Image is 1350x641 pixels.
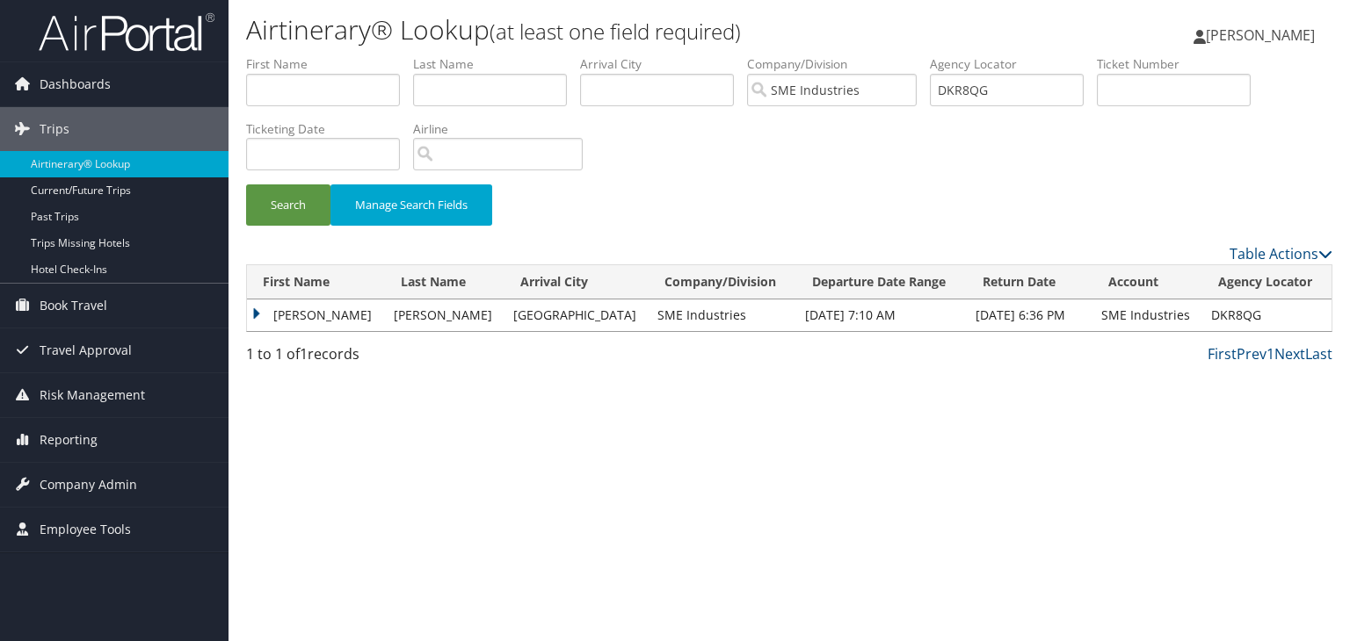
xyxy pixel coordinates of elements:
[246,11,970,48] h1: Airtinerary® Lookup
[1092,299,1202,331] td: SME Industries
[40,508,131,551] span: Employee Tools
[40,328,132,372] span: Travel Approval
[385,299,504,331] td: [PERSON_NAME]
[1208,344,1237,364] a: First
[796,299,967,331] td: [DATE] 7:10 AM
[40,107,69,151] span: Trips
[385,265,504,299] th: Last Name: activate to sort column ascending
[246,120,413,138] label: Ticketing Date
[490,17,741,46] small: (at least one field required)
[504,265,650,299] th: Arrival City: activate to sort column ascending
[413,55,580,73] label: Last Name
[1274,344,1305,364] a: Next
[967,265,1092,299] th: Return Date: activate to sort column ascending
[40,373,145,417] span: Risk Management
[1092,265,1202,299] th: Account: activate to sort column ascending
[247,299,385,331] td: [PERSON_NAME]
[1202,299,1332,331] td: DKR8QG
[649,299,796,331] td: SME Industries
[1206,25,1315,45] span: [PERSON_NAME]
[1267,344,1274,364] a: 1
[1202,265,1332,299] th: Agency Locator: activate to sort column ascending
[39,11,214,53] img: airportal-logo.png
[649,265,796,299] th: Company/Division
[1097,55,1264,73] label: Ticket Number
[40,62,111,106] span: Dashboards
[580,55,747,73] label: Arrival City
[1305,344,1332,364] a: Last
[246,343,498,373] div: 1 to 1 of records
[930,55,1097,73] label: Agency Locator
[246,184,330,226] button: Search
[413,120,596,138] label: Airline
[330,184,492,226] button: Manage Search Fields
[1194,9,1332,61] a: [PERSON_NAME]
[796,265,967,299] th: Departure Date Range: activate to sort column ascending
[967,299,1092,331] td: [DATE] 6:36 PM
[300,344,308,364] span: 1
[1230,244,1332,263] a: Table Actions
[40,418,98,462] span: Reporting
[747,55,930,73] label: Company/Division
[504,299,650,331] td: [GEOGRAPHIC_DATA]
[40,284,107,328] span: Book Travel
[246,55,413,73] label: First Name
[1237,344,1267,364] a: Prev
[247,265,385,299] th: First Name: activate to sort column ascending
[40,463,137,507] span: Company Admin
